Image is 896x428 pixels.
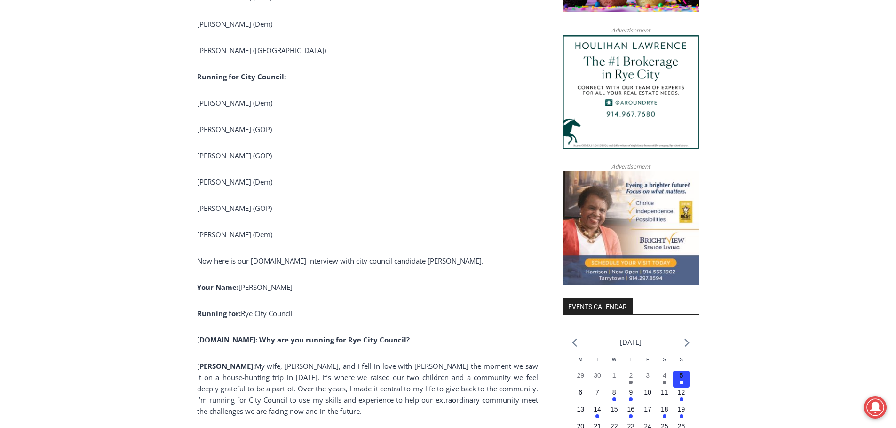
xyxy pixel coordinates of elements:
[572,405,589,421] button: 13
[589,388,606,405] button: 7
[238,282,293,292] span: [PERSON_NAME]
[563,35,699,149] img: Houlihan Lawrence The #1 Brokerage in Rye City
[197,282,238,292] b: Your Name:
[197,230,272,239] span: [PERSON_NAME] (Dem)
[563,298,633,314] h2: Events Calendar
[656,371,673,388] button: 4 Has events
[246,93,436,115] span: Intern @ [DOMAIN_NAME]
[644,405,651,413] time: 17
[673,371,690,388] button: 5 Has events
[105,89,107,98] div: /
[611,405,618,413] time: 15
[663,381,666,384] em: Has events
[197,203,272,213] span: [PERSON_NAME] (GOP)
[629,397,633,401] em: Has events
[197,98,272,108] span: [PERSON_NAME] (Dem)
[646,357,649,362] span: F
[197,125,272,134] span: [PERSON_NAME] (GOP)
[612,389,616,396] time: 8
[680,381,683,384] em: Has events
[238,0,444,91] div: "The first chef I interviewed talked about coming to [GEOGRAPHIC_DATA] from [GEOGRAPHIC_DATA] in ...
[606,405,623,421] button: 15
[595,414,599,418] em: Has events
[572,388,589,405] button: 6
[197,335,410,344] b: [DOMAIN_NAME]: Why are you running for Rye City Council?
[572,338,577,347] a: Previous month
[656,388,673,405] button: 11
[8,94,120,116] h4: [PERSON_NAME] Read Sanctuary Fall Fest: [DATE]
[623,388,640,405] button: 9 Has events
[663,372,666,379] time: 4
[623,405,640,421] button: 16 Has events
[197,309,241,318] b: Running for:
[627,405,635,413] time: 16
[612,357,616,362] span: W
[661,389,668,396] time: 11
[197,46,326,55] span: [PERSON_NAME] ([GEOGRAPHIC_DATA])
[606,371,623,388] button: 1
[680,397,683,401] em: Has events
[572,356,589,371] div: Monday
[629,414,633,418] em: Has events
[197,361,255,371] b: [PERSON_NAME]:
[623,356,640,371] div: Thursday
[226,91,456,117] a: Intern @ [DOMAIN_NAME]
[673,405,690,421] button: 19 Has events
[594,405,601,413] time: 14
[680,357,683,362] span: S
[644,389,651,396] time: 10
[589,405,606,421] button: 14 Has events
[629,389,633,396] time: 9
[629,381,633,384] em: Has events
[684,338,690,347] a: Next month
[629,357,632,362] span: T
[612,372,616,379] time: 1
[656,405,673,421] button: 18 Has events
[639,356,656,371] div: Friday
[197,361,538,416] span: My wife, [PERSON_NAME], and I fell in love with [PERSON_NAME] the moment we saw it on a house-hun...
[197,151,272,160] span: [PERSON_NAME] (GOP)
[602,26,659,35] span: Advertisement
[656,356,673,371] div: Saturday
[110,89,114,98] div: 6
[678,405,685,413] time: 19
[606,356,623,371] div: Wednesday
[589,356,606,371] div: Tuesday
[594,372,601,379] time: 30
[629,372,633,379] time: 2
[572,371,589,388] button: 29
[620,336,642,349] li: [DATE]
[596,357,599,362] span: T
[98,89,103,98] div: 6
[612,397,616,401] em: Has events
[579,357,582,362] span: M
[197,256,484,265] span: Now here is our [DOMAIN_NAME] interview with city council candidate [PERSON_NAME].
[680,414,683,418] em: Has events
[197,19,272,29] span: [PERSON_NAME] (Dem)
[577,405,584,413] time: 13
[0,93,136,117] a: [PERSON_NAME] Read Sanctuary Fall Fest: [DATE]
[680,372,683,379] time: 5
[98,26,131,86] div: Two by Two Animal Haven & The Nature Company: The Wild World of Animals
[678,389,685,396] time: 12
[623,371,640,388] button: 2 Has events
[579,389,582,396] time: 6
[673,388,690,405] button: 12 Has events
[639,388,656,405] button: 10
[241,309,293,318] span: Rye City Council
[563,171,699,285] img: Brightview Senior Living
[577,372,584,379] time: 29
[663,414,666,418] em: Has events
[646,372,650,379] time: 3
[606,388,623,405] button: 8 Has events
[673,356,690,371] div: Sunday
[639,371,656,388] button: 3
[602,162,659,171] span: Advertisement
[661,405,668,413] time: 18
[639,405,656,421] button: 17
[197,177,272,187] span: [PERSON_NAME] (Dem)
[595,389,599,396] time: 7
[197,72,286,81] b: Running for City Council:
